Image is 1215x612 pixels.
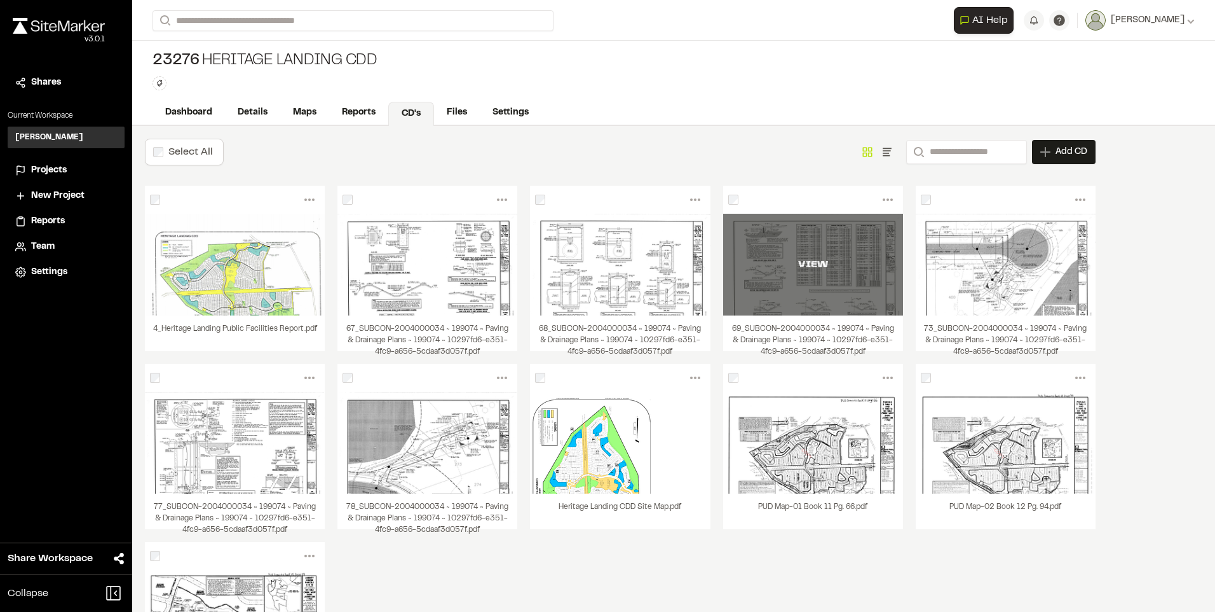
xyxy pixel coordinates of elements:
a: Files [434,101,480,125]
div: Heritage Landing CDD [153,51,377,71]
span: Shares [31,76,61,90]
img: User [1085,10,1106,31]
span: New Project [31,189,85,203]
a: Projects [15,163,117,177]
div: Open AI Assistant [954,7,1019,34]
h3: [PERSON_NAME] [15,132,83,143]
button: [PERSON_NAME] [1085,10,1195,31]
img: rebrand.png [13,18,105,34]
span: Projects [31,163,67,177]
a: Details [225,101,280,125]
div: 4_Heritage Landing Public Facilities Report.pdf [145,316,325,351]
div: Oh geez...please don't... [13,34,105,45]
button: Edit Tags [153,76,166,90]
button: Search [906,140,929,164]
button: Open AI Assistant [954,7,1014,34]
a: Settings [480,101,541,125]
span: Share Workspace [8,551,93,566]
div: Heritage Landing CDD Site Map.pdf [530,494,710,529]
div: 77_SUBCON-2004000034 ~ 199074 ~ Paving & Drainage Plans ~ 199074 ~ 10297fd6-e351-4fc9-a656-5cdaaf... [145,494,325,529]
button: Search [153,10,175,31]
div: 67_SUBCON-2004000034 ~ 199074 ~ Paving & Drainage Plans ~ 199074 ~ 10297fd6-e351-4fc9-a656-5cdaaf... [337,316,517,351]
a: Dashboard [153,101,225,125]
a: CD's [388,102,434,126]
span: Collapse [8,586,48,601]
a: Reports [15,214,117,228]
a: Team [15,240,117,254]
div: 73_SUBCON-2004000034 ~ 199074 ~ Paving & Drainage Plans ~ 199074 ~ 10297fd6-e351-4fc9-a656-5cdaaf... [916,316,1096,351]
div: 78_SUBCON-2004000034 ~ 199074 ~ Paving & Drainage Plans ~ 199074 ~ 10297fd6-e351-4fc9-a656-5cdaaf... [337,494,517,529]
a: Reports [329,101,388,125]
span: Add CD [1055,146,1087,158]
div: 69_SUBCON-2004000034 ~ 199074 ~ Paving & Drainage Plans ~ 199074 ~ 10297fd6-e351-4fc9-a656-5cdaaf... [723,316,903,351]
span: Settings [31,265,67,279]
div: PUD Map-01 Book 11 Pg. 66.pdf [723,494,903,529]
a: Settings [15,265,117,279]
span: AI Help [972,13,1008,28]
span: Reports [31,214,65,228]
a: New Project [15,189,117,203]
a: Maps [280,101,329,125]
span: 23276 [153,51,200,71]
div: PUD Map-02 Book 12 Pg. 94.pdf [916,494,1096,529]
div: 68_SUBCON-2004000034 ~ 199074 ~ Paving & Drainage Plans ~ 199074 ~ 10297fd6-e351-4fc9-a656-5cdaaf... [530,316,710,351]
a: Shares [15,76,117,90]
p: Current Workspace [8,110,125,122]
span: Team [31,240,55,254]
span: [PERSON_NAME] [1111,13,1184,27]
div: VIEW [723,257,903,272]
label: Select All [168,148,213,156]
